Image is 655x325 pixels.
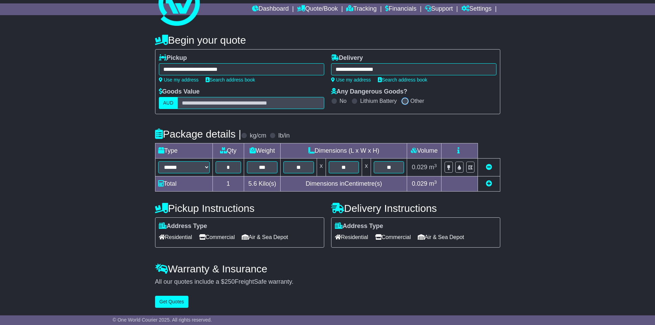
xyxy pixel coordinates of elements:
td: Type [155,143,212,159]
span: m [429,180,437,187]
a: Quote/Book [297,3,338,15]
span: 250 [225,278,235,285]
td: Weight [244,143,281,159]
label: Pickup [159,54,187,62]
span: Residential [335,232,368,242]
span: Residential [159,232,192,242]
button: Get Quotes [155,296,189,308]
h4: Pickup Instructions [155,203,324,214]
span: 5.6 [248,180,257,187]
sup: 3 [434,163,437,168]
span: Air & Sea Depot [418,232,464,242]
label: No [340,98,347,104]
span: © One World Courier 2025. All rights reserved. [113,317,212,323]
a: Dashboard [252,3,289,15]
label: Any Dangerous Goods? [331,88,407,96]
td: x [317,159,326,176]
a: Remove this item [486,164,492,171]
span: 0.029 [412,164,427,171]
td: Kilo(s) [244,176,281,192]
td: Dimensions in Centimetre(s) [281,176,407,192]
h4: Delivery Instructions [331,203,500,214]
label: lb/in [278,132,290,140]
label: Goods Value [159,88,200,96]
label: AUD [159,97,178,109]
a: Search address book [378,77,427,83]
h4: Begin your quote [155,34,500,46]
span: 0.029 [412,180,427,187]
label: Lithium Battery [360,98,397,104]
td: x [362,159,371,176]
div: All our quotes include a $ FreightSafe warranty. [155,278,500,286]
span: Commercial [199,232,235,242]
label: Address Type [335,223,383,230]
span: Commercial [375,232,411,242]
td: Total [155,176,212,192]
td: Volume [407,143,441,159]
label: Other [411,98,424,104]
a: Tracking [346,3,376,15]
h4: Warranty & Insurance [155,263,500,274]
h4: Package details | [155,128,241,140]
a: Add new item [486,180,492,187]
span: m [429,164,437,171]
a: Support [425,3,453,15]
label: Address Type [159,223,207,230]
a: Financials [385,3,416,15]
a: Settings [461,3,492,15]
a: Use my address [331,77,371,83]
label: Delivery [331,54,363,62]
td: Qty [212,143,244,159]
a: Search address book [206,77,255,83]
a: Use my address [159,77,199,83]
span: Air & Sea Depot [242,232,288,242]
sup: 3 [434,180,437,185]
td: Dimensions (L x W x H) [281,143,407,159]
label: kg/cm [250,132,266,140]
td: 1 [212,176,244,192]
